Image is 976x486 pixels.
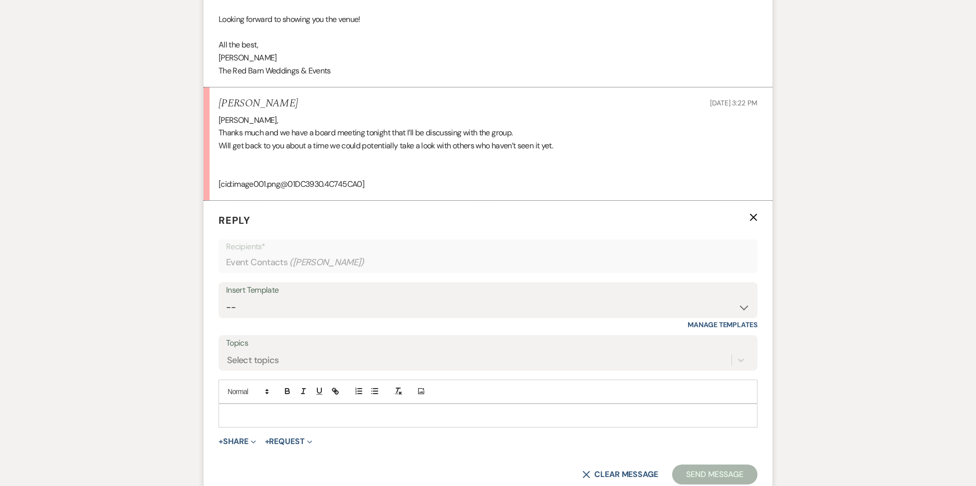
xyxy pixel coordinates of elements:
[226,240,750,253] p: Recipients*
[226,283,750,298] div: Insert Template
[226,253,750,272] div: Event Contacts
[219,438,223,446] span: +
[219,13,757,26] p: Looking forward to showing you the venue!
[227,353,279,367] div: Select topics
[688,320,757,329] a: Manage Templates
[289,256,364,269] span: ( [PERSON_NAME] )
[265,438,269,446] span: +
[710,98,757,107] span: [DATE] 3:22 PM
[219,97,298,110] h5: [PERSON_NAME]
[226,336,750,351] label: Topics
[219,38,757,51] p: All the best,
[219,64,757,77] p: The Red Barn Weddings & Events
[672,465,757,485] button: Send Message
[219,51,757,64] p: [PERSON_NAME]
[582,471,658,479] button: Clear message
[219,214,250,227] span: Reply
[265,438,312,446] button: Request
[219,114,757,191] div: [PERSON_NAME], Thanks much and we have a board meeting tonight that I’ll be discussing with the g...
[219,438,256,446] button: Share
